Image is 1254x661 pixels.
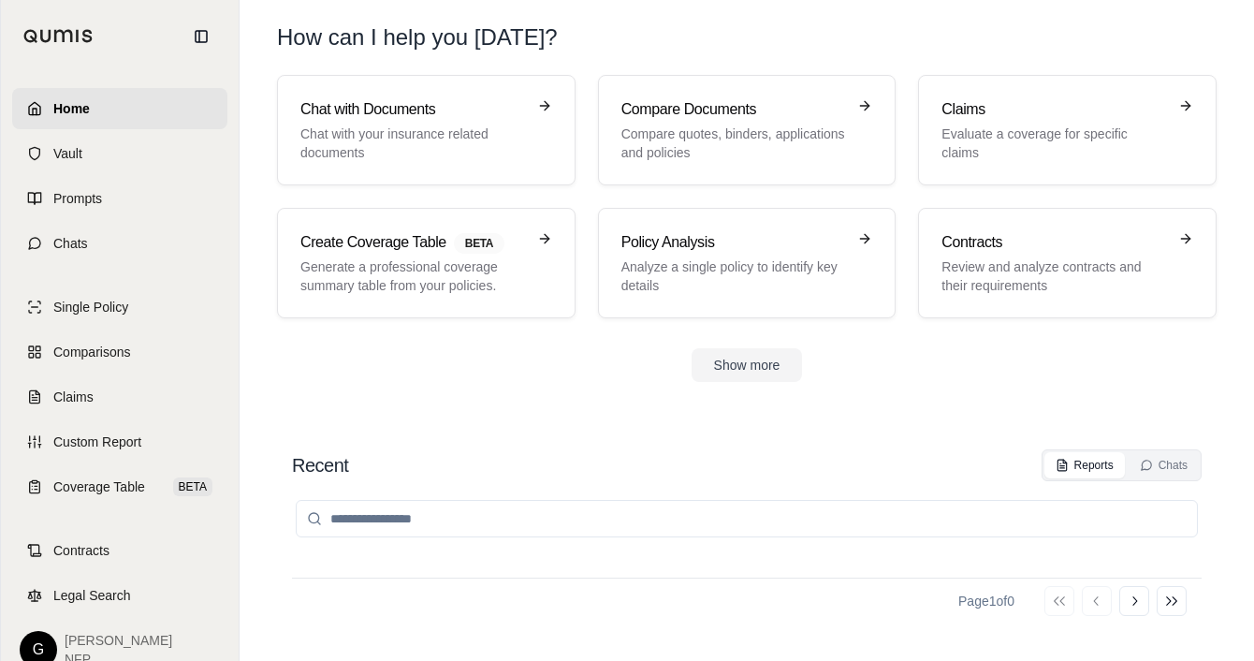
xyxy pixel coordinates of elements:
p: Compare quotes, binders, applications and policies [621,125,847,162]
button: Show more [692,348,803,382]
h3: Compare Documents [621,98,847,121]
a: Contracts [12,530,227,571]
a: ContractsReview and analyze contracts and their requirements [918,208,1217,318]
p: Evaluate a coverage for specific claims [941,125,1167,162]
span: Coverage Table [53,477,145,496]
h2: Recent [292,452,348,478]
div: Chats [1140,458,1188,473]
p: Generate a professional coverage summary table from your policies. [300,257,526,295]
h3: Policy Analysis [621,231,847,254]
h3: Chat with Documents [300,98,526,121]
a: Home [12,88,227,129]
span: [PERSON_NAME] [65,631,172,650]
span: Home [53,99,90,118]
h3: Contracts [941,231,1167,254]
a: Policy AnalysisAnalyze a single policy to identify key details [598,208,897,318]
span: Comparisons [53,343,130,361]
h1: How can I help you [DATE]? [277,22,1217,52]
a: Coverage TableBETA [12,466,227,507]
span: BETA [173,477,212,496]
a: Chats [12,223,227,264]
span: Claims [53,388,94,406]
a: Compare DocumentsCompare quotes, binders, applications and policies [598,75,897,185]
a: Legal Search [12,575,227,616]
span: BETA [454,233,504,254]
div: Page 1 of 0 [958,592,1014,610]
p: Analyze a single policy to identify key details [621,257,847,295]
a: Claims [12,376,227,418]
a: Single Policy [12,286,227,328]
button: Chats [1129,452,1199,478]
a: Create Coverage TableBETAGenerate a professional coverage summary table from your policies. [277,208,576,318]
a: Vault [12,133,227,174]
button: Reports [1044,452,1125,478]
h3: Create Coverage Table [300,231,526,254]
h3: Claims [941,98,1167,121]
span: Single Policy [53,298,128,316]
span: Prompts [53,189,102,208]
a: ClaimsEvaluate a coverage for specific claims [918,75,1217,185]
button: Collapse sidebar [186,22,216,51]
span: Custom Report [53,433,141,451]
div: Reports [1056,458,1114,473]
a: Prompts [12,178,227,219]
span: Chats [53,234,88,253]
div: No Results [292,556,1202,639]
span: Vault [53,144,82,163]
a: Comparisons [12,331,227,373]
span: Contracts [53,541,109,560]
p: Review and analyze contracts and their requirements [941,257,1167,295]
a: Chat with DocumentsChat with your insurance related documents [277,75,576,185]
a: Custom Report [12,421,227,463]
img: Qumis Logo [23,29,94,43]
span: Legal Search [53,586,131,605]
p: Chat with your insurance related documents [300,125,526,162]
